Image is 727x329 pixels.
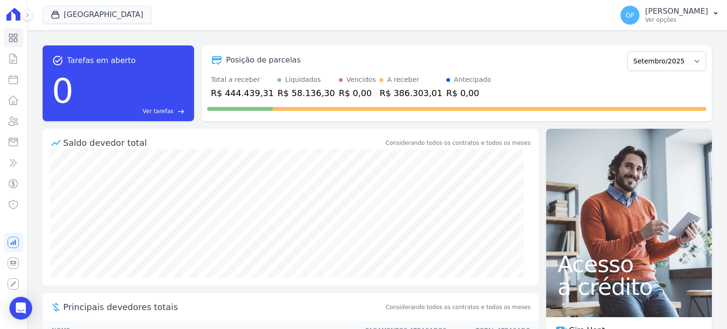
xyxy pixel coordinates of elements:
span: east [177,108,185,115]
div: R$ 0,00 [446,87,491,99]
span: Principais devedores totais [63,301,384,313]
button: GF [PERSON_NAME] Ver opções [613,2,727,28]
div: R$ 386.303,01 [380,87,443,99]
span: GF [626,12,635,18]
div: A receber [387,75,419,85]
span: Ver tarefas [142,107,173,116]
span: task_alt [52,55,63,66]
button: [GEOGRAPHIC_DATA] [43,6,151,24]
div: Considerando todos os contratos e todos os meses [386,139,531,147]
div: Antecipado [454,75,491,85]
span: Tarefas em aberto [67,55,136,66]
div: Saldo devedor total [63,136,384,149]
span: Acesso [558,253,700,276]
div: Liquidados [285,75,321,85]
div: 0 [52,66,74,116]
div: Open Intercom Messenger [9,297,32,320]
div: R$ 0,00 [339,87,376,99]
div: R$ 444.439,31 [211,87,274,99]
span: a crédito [558,276,700,298]
div: Posição de parcelas [226,54,301,66]
div: Vencidos [346,75,376,85]
a: Ver tarefas east [77,107,184,116]
span: Considerando todos os contratos e todos os meses [386,303,531,311]
div: Total a receber [211,75,274,85]
p: Ver opções [645,16,708,24]
div: R$ 58.136,30 [277,87,335,99]
p: [PERSON_NAME] [645,7,708,16]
